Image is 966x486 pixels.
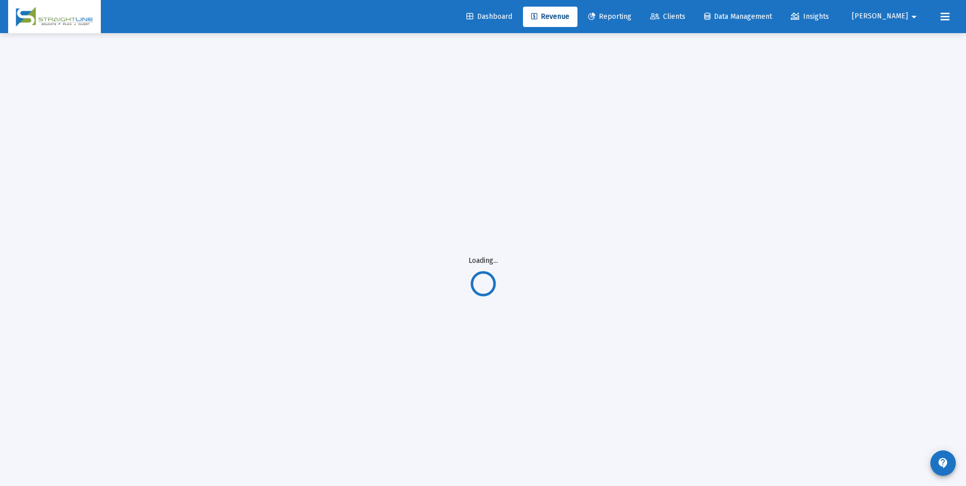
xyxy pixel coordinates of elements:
button: [PERSON_NAME] [840,6,932,26]
span: Insights [791,12,829,21]
span: Data Management [704,12,772,21]
a: Dashboard [458,7,520,27]
a: Clients [642,7,694,27]
img: Dashboard [16,7,93,27]
span: Clients [650,12,685,21]
a: Revenue [523,7,577,27]
a: Reporting [580,7,640,27]
span: [PERSON_NAME] [852,12,908,21]
span: Revenue [531,12,569,21]
span: Reporting [588,12,631,21]
mat-icon: contact_support [937,457,949,469]
a: Insights [783,7,837,27]
a: Data Management [696,7,780,27]
mat-icon: arrow_drop_down [908,7,920,27]
span: Dashboard [466,12,512,21]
